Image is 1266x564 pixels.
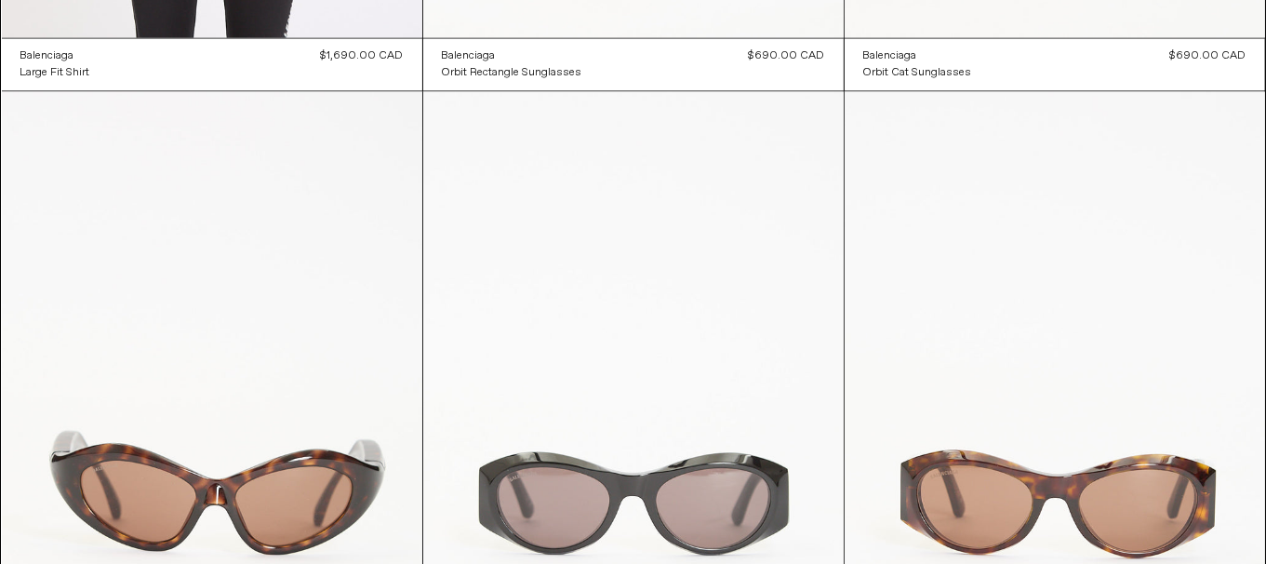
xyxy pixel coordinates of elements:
[20,65,90,81] div: Large Fit Shirt
[442,47,582,64] a: Balenciaga
[1170,47,1246,64] div: $690.00 CAD
[863,48,917,64] div: Balenciaga
[442,64,582,81] a: Orbit Rectangle Sunglasses
[20,47,90,64] a: Balenciaga
[321,47,404,64] div: $1,690.00 CAD
[863,65,972,81] div: Orbit Cat Sunglasses
[20,48,74,64] div: Balenciaga
[442,48,496,64] div: Balenciaga
[749,47,825,64] div: $690.00 CAD
[442,65,582,81] div: Orbit Rectangle Sunglasses
[20,64,90,81] a: Large Fit Shirt
[863,47,972,64] a: Balenciaga
[863,64,972,81] a: Orbit Cat Sunglasses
